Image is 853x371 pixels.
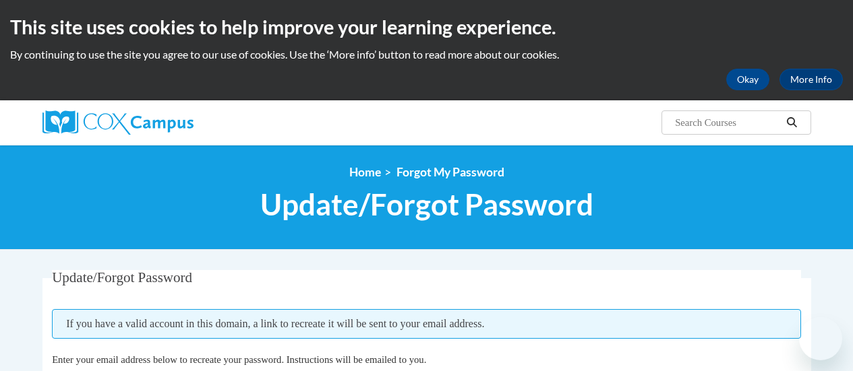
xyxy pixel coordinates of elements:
[349,165,381,179] a: Home
[10,13,843,40] h2: This site uses cookies to help improve your learning experience.
[780,69,843,90] a: More Info
[52,269,192,285] span: Update/Forgot Password
[10,47,843,62] p: By continuing to use the site you agree to our use of cookies. Use the ‘More info’ button to read...
[42,110,285,135] a: Cox Campus
[52,309,801,339] span: If you have a valid account in this domain, a link to recreate it will be sent to your email addr...
[396,165,504,179] span: Forgot My Password
[799,317,842,360] iframe: Button to launch messaging window
[726,69,769,90] button: Okay
[260,187,593,222] span: Update/Forgot Password
[52,354,426,365] span: Enter your email address below to recreate your password. Instructions will be emailed to you.
[42,110,194,135] img: Cox Campus
[782,114,802,131] button: Search
[674,114,782,131] input: Search Courses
